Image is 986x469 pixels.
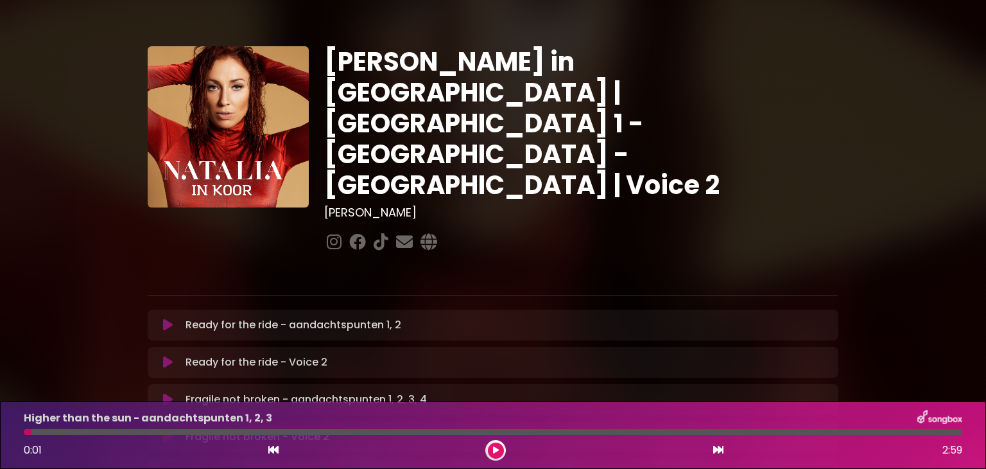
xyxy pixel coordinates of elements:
[324,46,838,200] h1: [PERSON_NAME] in [GEOGRAPHIC_DATA] | [GEOGRAPHIC_DATA] 1 - [GEOGRAPHIC_DATA] - [GEOGRAPHIC_DATA] ...
[186,317,401,333] p: Ready for the ride - aandachtspunten 1, 2
[24,443,42,457] span: 0:01
[148,46,309,208] img: YTVS25JmS9CLUqXqkEhs
[186,392,427,407] p: Fragile not broken - aandachtspunten 1, 2, 3, 4
[942,443,962,458] span: 2:59
[324,206,838,220] h3: [PERSON_NAME]
[186,355,327,370] p: Ready for the ride - Voice 2
[24,411,272,426] p: Higher than the sun - aandachtspunten 1, 2, 3
[917,410,962,427] img: songbox-logo-white.png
